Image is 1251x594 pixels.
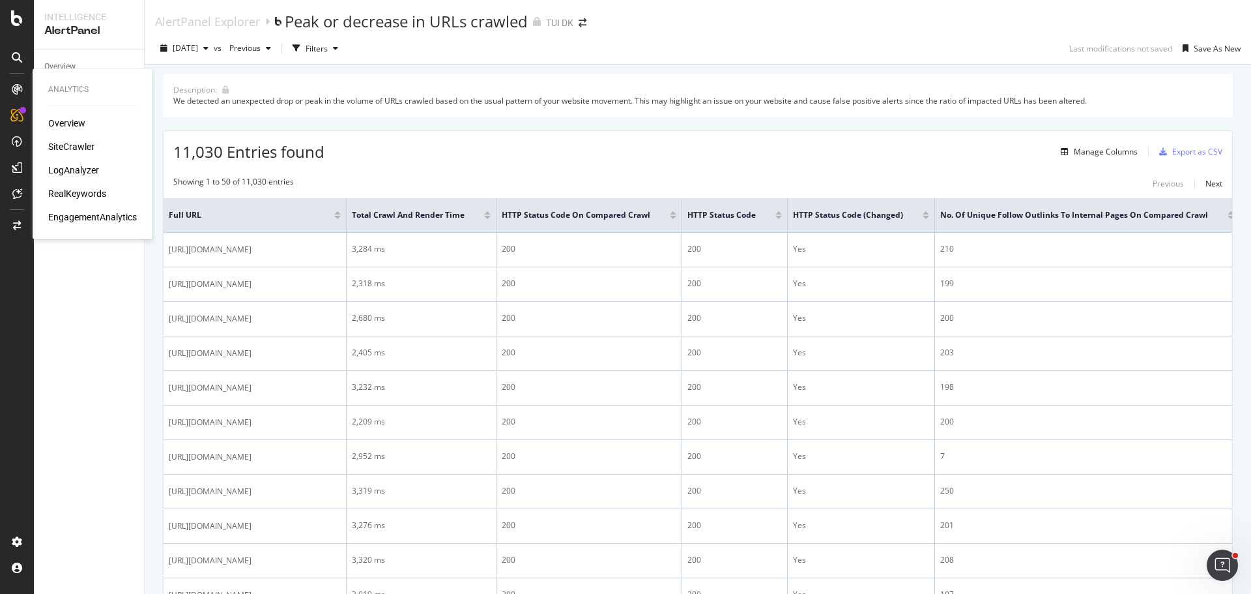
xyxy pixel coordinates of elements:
div: 200 [687,243,782,255]
span: [URL][DOMAIN_NAME] [169,381,252,394]
span: Full URL [169,209,315,221]
div: Yes [793,312,929,324]
div: 200 [502,485,676,497]
span: HTTP Status Code (Changed) [793,209,903,221]
div: 200 [502,278,676,290]
div: 3,276 ms [352,520,491,531]
div: Yes [793,416,929,428]
div: 2,209 ms [352,416,491,428]
div: Yes [793,381,929,393]
span: HTTP Status Code On Compared Crawl [502,209,650,221]
div: 7 [940,451,1234,462]
div: 2,680 ms [352,312,491,324]
div: 3,284 ms [352,243,491,255]
button: [DATE] [155,38,214,59]
div: Yes [793,554,929,566]
div: 199 [940,278,1234,290]
button: Previous [1153,176,1184,192]
div: 200 [502,416,676,428]
div: Description: [173,84,217,95]
div: 2,405 ms [352,347,491,359]
div: 200 [687,520,782,531]
a: Overview [44,60,135,74]
div: 198 [940,381,1234,393]
div: We detected an unexpected drop or peak in the volume of URLs crawled based on the usual pattern o... [173,95,1222,106]
div: 200 [687,381,782,393]
div: Intelligence [44,10,134,23]
div: Yes [793,451,929,462]
div: 200 [687,485,782,497]
span: [URL][DOMAIN_NAME] [169,278,252,291]
iframe: Intercom live chat [1207,550,1238,581]
div: 250 [940,485,1234,497]
div: 200 [502,451,676,462]
div: Next [1205,178,1222,189]
span: Previous [224,42,261,53]
div: 208 [940,554,1234,566]
div: arrow-right-arrow-left [579,18,586,27]
span: [URL][DOMAIN_NAME] [169,485,252,498]
div: 200 [940,312,1234,324]
div: Manage Columns [1074,146,1138,157]
div: 210 [940,243,1234,255]
a: Overview [48,117,85,130]
button: Save As New [1177,38,1241,59]
span: [URL][DOMAIN_NAME] [169,451,252,464]
span: [URL][DOMAIN_NAME] [169,347,252,360]
div: Yes [793,278,929,290]
button: Filters [287,38,343,59]
a: EngagementAnalytics [48,211,137,224]
span: [URL][DOMAIN_NAME] [169,554,252,567]
div: 200 [502,381,676,393]
span: [URL][DOMAIN_NAME] [169,243,252,256]
div: 203 [940,347,1234,359]
div: 200 [502,347,676,359]
div: 200 [502,520,676,531]
div: Previous [1153,178,1184,189]
div: 200 [687,278,782,290]
div: AlertPanel [44,23,134,38]
div: 201 [940,520,1234,531]
span: [URL][DOMAIN_NAME] [169,312,252,325]
div: 200 [687,312,782,324]
div: 200 [687,347,782,359]
span: 11,030 Entries found [173,141,324,162]
div: Filters [306,43,328,54]
div: Yes [793,485,929,497]
div: 200 [502,312,676,324]
div: 200 [687,451,782,462]
div: Analytics [48,84,137,95]
span: vs [214,42,224,53]
div: Yes [793,243,929,255]
div: TUI DK [546,16,573,29]
button: Export as CSV [1154,141,1222,162]
div: Yes [793,347,929,359]
a: RealKeywords [48,187,106,200]
a: LogAnalyzer [48,164,99,177]
span: HTTP Status Code [687,209,756,221]
div: Export as CSV [1172,146,1222,157]
div: 200 [687,554,782,566]
button: Manage Columns [1056,144,1138,160]
div: 200 [502,243,676,255]
div: Peak or decrease in URLs crawled [285,10,528,33]
span: Total Crawl and Render Time [352,209,465,221]
span: No. of Unique Follow Outlinks to Internal Pages On Compared Crawl [940,209,1208,221]
div: Showing 1 to 50 of 11,030 entries [173,176,294,192]
div: Overview [44,60,76,74]
button: Next [1205,176,1222,192]
a: AlertPanel Explorer [155,14,260,29]
button: Previous [224,38,276,59]
span: 2025 Sep. 4th [173,42,198,53]
a: SiteCrawler [48,140,94,153]
div: 3,320 ms [352,554,491,566]
span: [URL][DOMAIN_NAME] [169,520,252,533]
div: 2,952 ms [352,451,491,462]
div: Save As New [1194,43,1241,54]
div: 200 [940,416,1234,428]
